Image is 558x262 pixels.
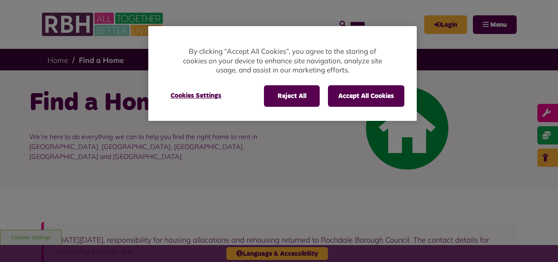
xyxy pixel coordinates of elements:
button: Accept All Cookies [328,85,404,107]
div: Cookie banner [148,26,417,121]
button: Reject All [264,85,320,107]
div: Privacy [148,26,417,121]
button: Cookies Settings [161,85,231,106]
p: By clicking “Accept All Cookies”, you agree to the storing of cookies on your device to enhance s... [181,47,384,75]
